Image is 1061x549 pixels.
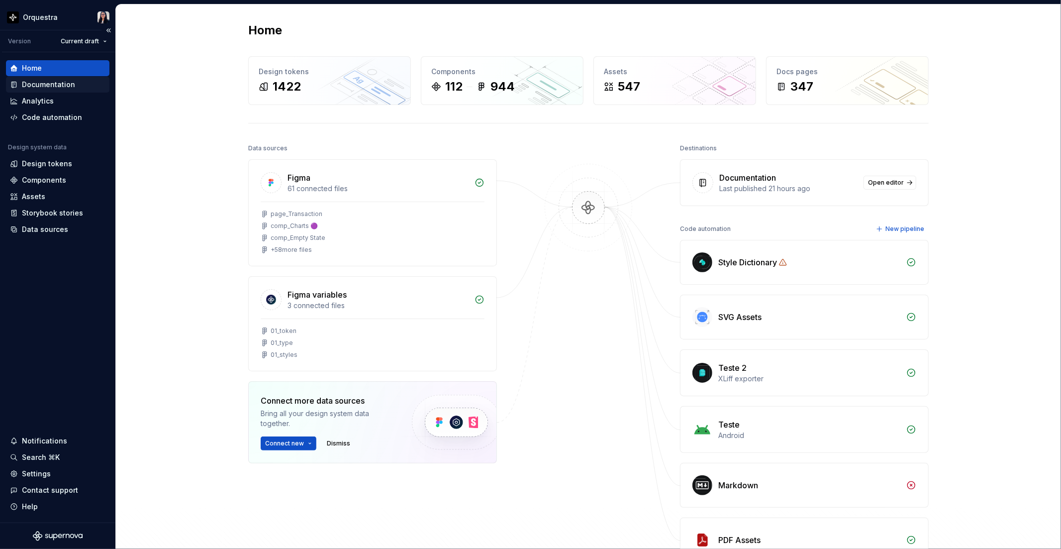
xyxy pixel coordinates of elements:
img: Isabela Braga [97,11,109,23]
a: Components [6,172,109,188]
button: Dismiss [322,437,355,450]
a: Figma61 connected filespage_Transactioncomp_Charts 🟣comp_Empty State+58more files [248,159,497,266]
div: Version [8,37,31,45]
img: 2d16a307-6340-4442-b48d-ad77c5bc40e7.png [7,11,19,23]
div: Docs pages [776,67,918,77]
div: Figma variables [288,289,347,301]
a: Components112944 [421,56,583,105]
div: Help [22,502,38,512]
div: page_Transaction [271,210,322,218]
div: Data sources [248,141,288,155]
div: Android [718,431,900,440]
div: 3 connected files [288,301,469,311]
a: Code automation [6,110,109,125]
span: Open editor [868,179,904,187]
button: Collapse sidebar [101,23,115,37]
div: Documentation [22,80,75,90]
div: 01_type [271,339,293,347]
div: + 58 more files [271,246,312,254]
div: Last published 21 hours ago [719,184,858,194]
div: SVG Assets [718,311,762,323]
div: comp_Charts 🟣 [271,222,318,230]
a: Docs pages347 [766,56,929,105]
div: Search ⌘K [22,452,60,462]
div: 61 connected files [288,184,469,194]
div: Destinations [680,141,717,155]
div: 112 [445,79,463,95]
div: Settings [22,469,51,479]
button: Search ⌘K [6,449,109,465]
div: Contact support [22,485,78,495]
button: New pipeline [873,222,929,236]
button: Notifications [6,433,109,449]
div: Design tokens [259,67,400,77]
div: Assets [604,67,746,77]
div: Home [22,63,42,73]
a: Assets547 [593,56,756,105]
span: Dismiss [327,439,350,447]
svg: Supernova Logo [33,531,83,541]
div: Notifications [22,436,67,446]
a: Analytics [6,93,109,109]
a: Assets [6,189,109,205]
div: Orquestra [23,12,58,22]
div: Data sources [22,224,68,234]
div: Components [22,175,66,185]
div: Markdown [718,479,758,491]
a: Storybook stories [6,205,109,221]
div: Assets [22,192,45,202]
div: 1422 [273,79,301,95]
div: Analytics [22,96,54,106]
span: Current draft [61,37,99,45]
div: Style Dictionary [718,256,777,268]
a: Home [6,60,109,76]
div: Figma [288,172,310,184]
div: Code automation [22,112,82,122]
a: Open editor [864,176,916,190]
div: PDF Assets [718,534,761,546]
a: Settings [6,466,109,482]
div: Storybook stories [22,208,83,218]
div: Bring all your design system data together. [261,409,395,429]
div: 01_token [271,327,296,335]
div: Connect more data sources [261,395,395,407]
a: Design tokens [6,156,109,172]
span: New pipeline [885,225,924,233]
div: Design system data [8,143,67,151]
button: OrquestraIsabela Braga [2,6,113,28]
div: Teste [718,419,740,431]
div: Design tokens [22,159,72,169]
h2: Home [248,22,282,38]
div: Code automation [680,222,731,236]
a: Design tokens1422 [248,56,411,105]
div: Components [431,67,573,77]
div: 347 [790,79,813,95]
div: 547 [618,79,640,95]
div: comp_Empty State [271,234,325,242]
button: Current draft [56,34,111,48]
div: 01_styles [271,351,297,359]
a: Data sources [6,221,109,237]
span: Connect new [265,439,304,447]
div: 944 [490,79,515,95]
a: Documentation [6,77,109,93]
button: Help [6,499,109,515]
button: Connect new [261,437,316,450]
div: Documentation [719,172,776,184]
div: XLiff exporter [718,374,900,384]
div: Teste 2 [718,362,747,374]
button: Contact support [6,482,109,498]
a: Figma variables3 connected files01_token01_type01_styles [248,276,497,371]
